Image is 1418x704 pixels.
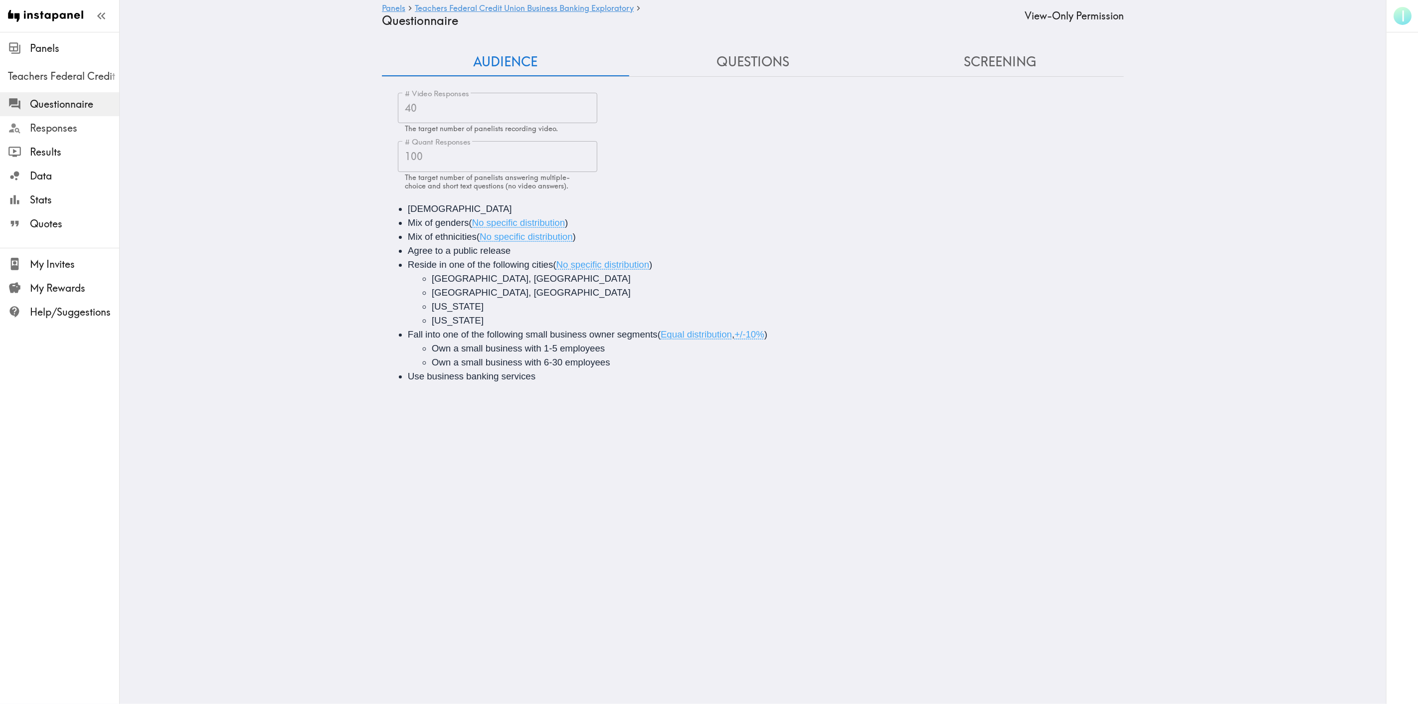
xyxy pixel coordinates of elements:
[30,305,119,319] span: Help/Suggestions
[408,259,553,270] span: Reside in one of the following cities
[415,4,634,13] a: Teachers Federal Credit Union Business Banking Exploratory
[764,329,767,340] span: )
[629,48,877,76] button: Questions
[432,287,631,298] span: [GEOGRAPHIC_DATA], [GEOGRAPHIC_DATA]
[661,329,732,340] span: Equal distribution
[732,329,734,340] span: ,
[30,193,119,207] span: Stats
[573,231,576,242] span: )
[408,203,512,214] span: [DEMOGRAPHIC_DATA]
[432,357,610,367] span: Own a small business with 6-30 employees
[382,13,1017,28] h4: Questionnaire
[382,48,629,76] button: Audience
[30,169,119,183] span: Data
[30,121,119,135] span: Responses
[408,329,658,340] span: Fall into one of the following small business owner segments
[408,231,477,242] span: Mix of ethnicities
[649,259,652,270] span: )
[30,281,119,295] span: My Rewards
[30,217,119,231] span: Quotes
[408,217,469,228] span: Mix of genders
[405,88,469,99] label: # Video Responses
[432,343,605,353] span: Own a small business with 1-5 employees
[382,190,1124,395] div: Audience
[405,124,558,133] span: The target number of panelists recording video.
[432,273,631,284] span: [GEOGRAPHIC_DATA], [GEOGRAPHIC_DATA]
[30,145,119,159] span: Results
[30,97,119,111] span: Questionnaire
[8,69,119,83] span: Teachers Federal Credit Union Business Banking Exploratory
[556,259,650,270] span: No specific distribution
[469,217,472,228] span: (
[658,329,661,340] span: (
[30,41,119,55] span: Panels
[553,259,556,270] span: (
[382,4,405,13] a: Panels
[1393,6,1413,26] button: I
[877,48,1124,76] button: Screening
[382,48,1124,76] div: Questionnaire Audience/Questions/Screening Tab Navigation
[472,217,565,228] span: No specific distribution
[405,173,570,190] span: The target number of panelists answering multiple-choice and short text questions (no video answe...
[1401,7,1405,25] span: I
[30,257,119,271] span: My Invites
[480,231,573,242] span: No specific distribution
[408,245,511,256] span: Agree to a public release
[734,329,764,340] span: +/-10%
[405,137,471,148] label: # Quant Responses
[432,315,484,326] span: [US_STATE]
[477,231,480,242] span: (
[432,301,484,312] span: [US_STATE]
[565,217,568,228] span: )
[1025,9,1124,23] div: View-Only Permission
[408,371,535,381] span: Use business banking services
